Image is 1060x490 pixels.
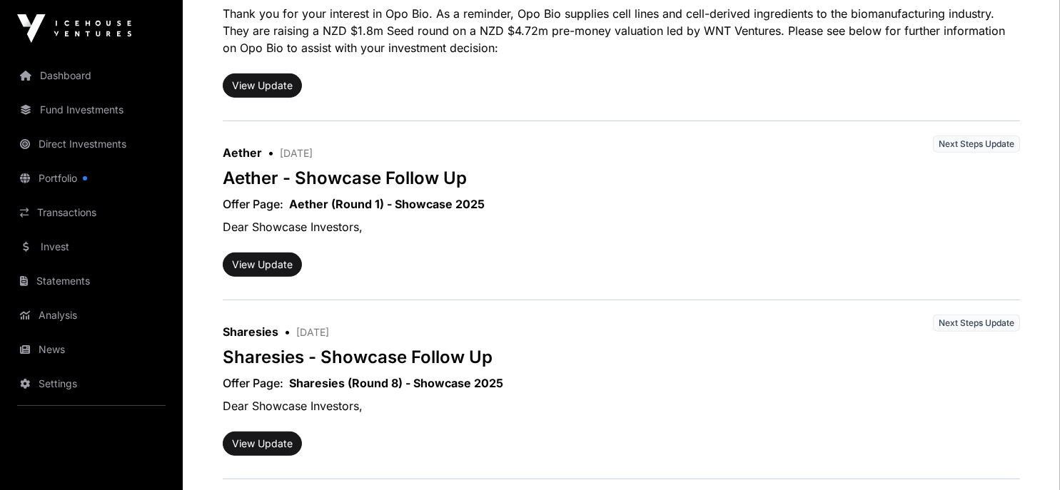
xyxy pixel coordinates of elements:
span: [DATE] [296,326,329,338]
span: • [262,146,280,160]
a: Direct Investments [11,128,171,160]
p: Dear Showcase Investors, [223,213,1020,241]
a: Settings [11,368,171,399]
button: View Update [223,73,302,98]
a: Analysis [11,300,171,331]
p: Offer Page: [223,195,289,213]
span: Next Steps Update [933,136,1020,153]
iframe: Chat Widget [989,422,1060,490]
a: Dashboard [11,60,171,91]
span: • [278,325,296,339]
a: Aether - Showcase Follow Up [223,168,467,188]
a: Aether (Round 1) - Showcase 2025 [289,195,485,213]
a: Aether [223,146,262,160]
a: Portfolio [11,163,171,194]
p: Dear Showcase Investors, [223,392,1020,420]
button: View Update [223,432,302,456]
a: Transactions [11,197,171,228]
p: Offer Page: [223,374,289,392]
span: [DATE] [280,147,313,159]
a: Fund Investments [11,94,171,126]
a: Sharesies (Round 8) - Showcase 2025 [289,374,503,392]
a: Sharesies - Showcase Follow Up [223,347,493,367]
button: View Update [223,252,302,277]
img: Icehouse Ventures Logo [17,14,131,43]
a: News [11,334,171,365]
a: Sharesies [223,325,278,339]
span: Next Steps Update [933,315,1020,332]
a: Invest [11,231,171,262]
a: Statements [11,265,171,297]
